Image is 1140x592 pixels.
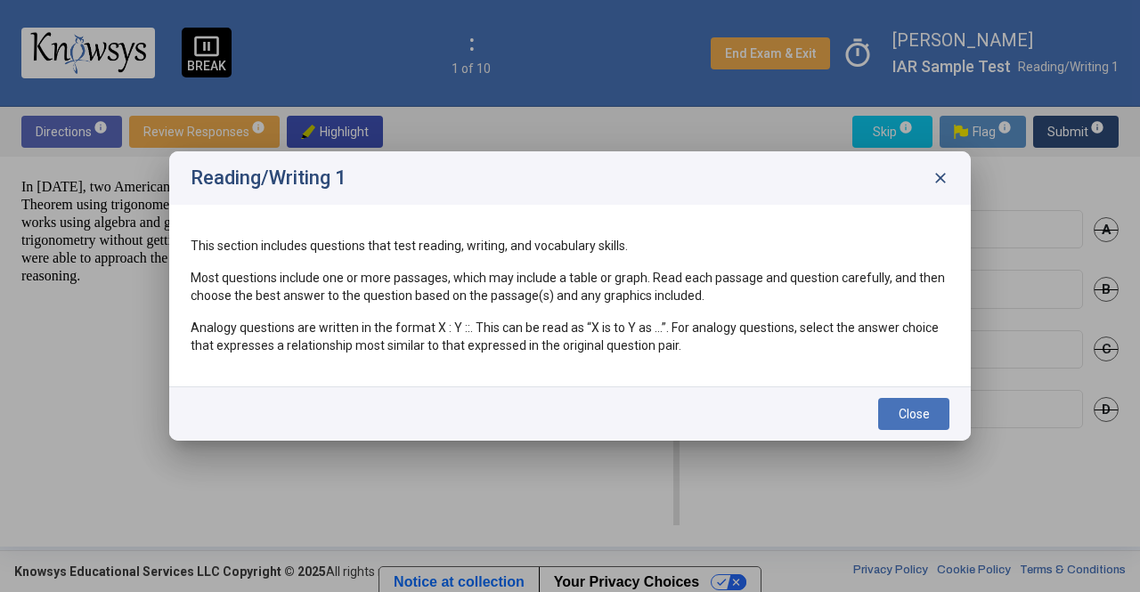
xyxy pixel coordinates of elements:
[899,407,930,421] span: Close
[191,319,949,354] p: Analogy questions are written in the format X : Y ::. This can be read as “X is to Y as ...”. For...
[191,269,949,304] p: Most questions include one or more passages, which may include a table or graph. Read each passag...
[191,167,346,189] h2: Reading/Writing 1
[191,237,949,255] p: This section includes questions that test reading, writing, and vocabulary skills.
[932,169,949,187] span: close
[878,398,949,430] button: Close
